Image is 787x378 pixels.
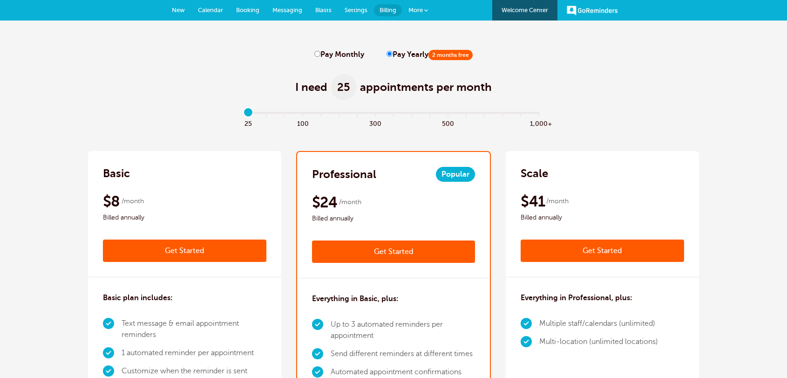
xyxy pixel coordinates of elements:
input: Pay Yearly2 months free [387,51,393,57]
span: $41 [521,192,545,211]
h2: Basic [103,166,130,181]
span: Booking [236,7,259,14]
label: Pay Yearly [387,50,473,59]
li: Multiple staff/calendars (unlimited) [539,315,658,333]
span: Blasts [315,7,332,14]
h2: Professional [312,167,376,182]
li: 1 automated reminder per appointment [122,344,266,362]
span: 1,000+ [530,117,548,128]
span: appointments per month [360,80,492,95]
span: Billed annually [103,212,266,223]
span: New [172,7,185,14]
span: $8 [103,192,120,211]
span: More [408,7,423,14]
span: 25 [331,74,356,100]
a: Get Started [521,240,684,262]
span: 100 [294,117,312,128]
a: Get Started [103,240,266,262]
h3: Basic plan includes: [103,292,173,303]
span: Billed annually [521,212,684,223]
span: $24 [312,193,338,212]
span: 300 [366,117,385,128]
span: 500 [439,117,457,128]
label: Pay Monthly [314,50,364,59]
span: Messaging [272,7,302,14]
span: /month [122,196,144,207]
h3: Everything in Basic, plus: [312,293,399,304]
li: Multi-location (unlimited locations) [539,333,658,351]
span: Billing [380,7,396,14]
li: Up to 3 automated reminders per appointment [331,316,475,345]
span: /month [546,196,569,207]
span: 25 [239,117,258,128]
span: /month [339,197,361,208]
li: Send different reminders at different times [331,345,475,363]
a: Billing [374,4,402,16]
span: Calendar [198,7,223,14]
span: Popular [436,167,475,182]
h2: Scale [521,166,548,181]
span: 2 months free [428,50,473,60]
input: Pay Monthly [314,51,320,57]
span: Billed annually [312,213,475,224]
span: I need [295,80,327,95]
li: Text message & email appointment reminders [122,315,266,344]
h3: Everything in Professional, plus: [521,292,632,303]
span: Settings [345,7,367,14]
a: Get Started [312,241,475,263]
